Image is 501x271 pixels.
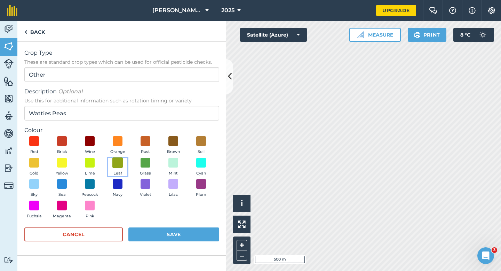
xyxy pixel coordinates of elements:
[221,6,234,15] span: 2025
[57,149,67,155] span: Brick
[85,149,95,155] span: Wine
[460,28,470,42] span: 8 ° C
[52,201,72,219] button: Magenta
[169,170,178,177] span: Mint
[30,149,38,155] span: Red
[81,192,98,198] span: Peacock
[128,227,219,241] button: Save
[4,128,14,139] img: svg+xml;base64,PD94bWwgdmVyc2lvbj0iMS4wIiBlbmNvZGluZz0idXRmLTgiPz4KPCEtLSBHZW5lcmF0b3I6IEFkb2JlIE...
[4,181,14,191] img: svg+xml;base64,PD94bWwgdmVyc2lvbj0iMS4wIiBlbmNvZGluZz0idXRmLTgiPz4KPCEtLSBHZW5lcmF0b3I6IEFkb2JlIE...
[408,28,447,42] button: Print
[241,199,243,208] span: i
[85,170,95,177] span: Lime
[24,179,44,198] button: Sky
[30,170,39,177] span: Gold
[357,31,364,38] img: Ruler icon
[4,146,14,156] img: svg+xml;base64,PD94bWwgdmVyc2lvbj0iMS4wIiBlbmNvZGluZz0idXRmLTgiPz4KPCEtLSBHZW5lcmF0b3I6IEFkb2JlIE...
[24,49,219,57] span: Crop Type
[198,149,205,155] span: Soil
[4,163,14,173] img: svg+xml;base64,PD94bWwgdmVyc2lvbj0iMS4wIiBlbmNvZGluZz0idXRmLTgiPz4KPCEtLSBHZW5lcmF0b3I6IEFkb2JlIE...
[52,158,72,177] button: Yellow
[80,179,100,198] button: Peacock
[113,170,122,177] span: Leaf
[141,149,150,155] span: Rust
[24,59,219,65] span: These are standard crop types which can be used for official pesticide checks.
[4,257,14,263] img: svg+xml;base64,PD94bWwgdmVyc2lvbj0iMS4wIiBlbmNvZGluZz0idXRmLTgiPz4KPCEtLSBHZW5lcmF0b3I6IEFkb2JlIE...
[191,136,211,155] button: Soil
[4,76,14,86] img: svg+xml;base64,PHN2ZyB4bWxucz0iaHR0cDovL3d3dy53My5vcmcvMjAwMC9zdmciIHdpZHRoPSI1NiIgaGVpZ2h0PSI2MC...
[414,31,421,39] img: svg+xml;base64,PHN2ZyB4bWxucz0iaHR0cDovL3d3dy53My5vcmcvMjAwMC9zdmciIHdpZHRoPSIxOSIgaGVpZ2h0PSIyNC...
[31,192,38,198] span: Sky
[240,28,307,42] button: Satellite (Azure)
[169,192,178,198] span: Lilac
[86,213,94,219] span: Pink
[24,28,27,36] img: svg+xml;base64,PHN2ZyB4bWxucz0iaHR0cDovL3d3dy53My5vcmcvMjAwMC9zdmciIHdpZHRoPSI5IiBoZWlnaHQ9IjI0Ii...
[108,158,127,177] button: Leaf
[24,227,123,241] button: Cancel
[238,220,246,228] img: Four arrows, one pointing top left, one top right, one bottom right and the last bottom left
[80,136,100,155] button: Wine
[4,111,14,121] img: svg+xml;base64,PD94bWwgdmVyc2lvbj0iMS4wIiBlbmNvZGluZz0idXRmLTgiPz4KPCEtLSBHZW5lcmF0b3I6IEFkb2JlIE...
[24,126,219,134] label: Colour
[164,136,183,155] button: Brown
[191,179,211,198] button: Plum
[164,158,183,177] button: Mint
[136,158,155,177] button: Grass
[108,136,127,155] button: Orange
[469,6,476,15] img: svg+xml;base64,PHN2ZyB4bWxucz0iaHR0cDovL3d3dy53My5vcmcvMjAwMC9zdmciIHdpZHRoPSIxNyIgaGVpZ2h0PSIxNy...
[492,247,497,253] span: 3
[476,28,490,42] img: svg+xml;base64,PD94bWwgdmVyc2lvbj0iMS4wIiBlbmNvZGluZz0idXRmLTgiPz4KPCEtLSBHZW5lcmF0b3I6IEFkb2JlIE...
[196,170,206,177] span: Cyan
[448,7,457,14] img: A question mark icon
[429,7,437,14] img: Two speech bubbles overlapping with the left bubble in the forefront
[4,41,14,52] img: svg+xml;base64,PHN2ZyB4bWxucz0iaHR0cDovL3d3dy53My5vcmcvMjAwMC9zdmciIHdpZHRoPSI1NiIgaGVpZ2h0PSI2MC...
[52,179,72,198] button: Sea
[140,170,151,177] span: Grass
[4,59,14,69] img: svg+xml;base64,PD94bWwgdmVyc2lvbj0iMS4wIiBlbmNvZGluZz0idXRmLTgiPz4KPCEtLSBHZW5lcmF0b3I6IEFkb2JlIE...
[164,179,183,198] button: Lilac
[24,97,219,104] span: Use this for additional information such as rotation timing or variety
[376,5,416,16] a: Upgrade
[4,93,14,104] img: svg+xml;base64,PHN2ZyB4bWxucz0iaHR0cDovL3d3dy53My5vcmcvMjAwMC9zdmciIHdpZHRoPSI1NiIgaGVpZ2h0PSI2MC...
[24,201,44,219] button: Fuchsia
[152,6,202,15] span: [PERSON_NAME] & Sons
[4,24,14,34] img: svg+xml;base64,PD94bWwgdmVyc2lvbj0iMS4wIiBlbmNvZGluZz0idXRmLTgiPz4KPCEtLSBHZW5lcmF0b3I6IEFkb2JlIE...
[113,192,122,198] span: Navy
[349,28,401,42] button: Measure
[80,201,100,219] button: Pink
[52,136,72,155] button: Brick
[487,7,496,14] img: A cog icon
[237,250,247,261] button: –
[110,149,125,155] span: Orange
[17,21,52,41] a: Back
[196,192,206,198] span: Plum
[53,213,71,219] span: Magenta
[136,136,155,155] button: Rust
[453,28,494,42] button: 8 °C
[167,149,180,155] span: Brown
[233,195,250,212] button: i
[7,5,17,16] img: fieldmargin Logo
[140,192,151,198] span: Violet
[191,158,211,177] button: Cyan
[108,179,127,198] button: Navy
[136,179,155,198] button: Violet
[58,192,66,198] span: Sea
[24,87,219,96] span: Description
[58,88,82,95] em: Optional
[56,170,68,177] span: Yellow
[24,136,44,155] button: Red
[24,67,219,82] input: Start typing to search for crop type
[80,158,100,177] button: Lime
[24,158,44,177] button: Gold
[237,240,247,250] button: +
[27,213,42,219] span: Fuchsia
[477,247,494,264] iframe: Intercom live chat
